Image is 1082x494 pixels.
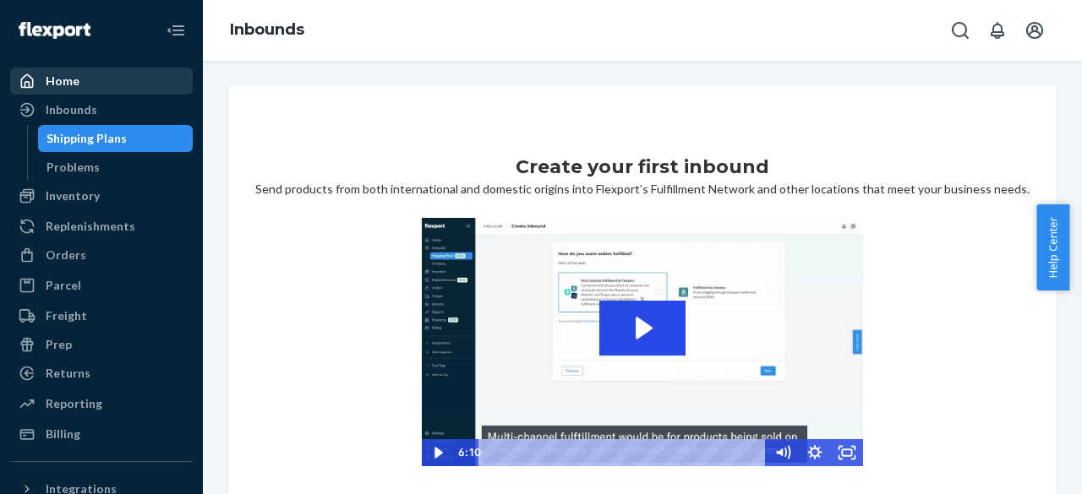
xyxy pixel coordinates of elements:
button: Mute [767,439,799,466]
a: Inbounds [230,20,304,39]
a: Replenishments [10,213,193,240]
button: Close Navigation [159,14,193,47]
a: Billing [10,421,193,448]
button: Show settings menu [799,439,831,466]
div: Prep [46,336,72,353]
div: Returns [46,365,90,382]
button: Play Video: 2023-09-11_Flexport_Inbounds_HighRes [599,301,686,356]
div: Problems [46,159,100,176]
div: Reporting [46,395,102,412]
div: Replenishments [46,218,135,235]
button: Play Video [422,439,454,466]
a: Inventory [10,182,193,209]
div: Billing [46,426,80,442]
button: Fullscreen [831,439,863,466]
a: Home [10,68,193,95]
button: Open account menu [1018,14,1052,47]
a: Inbounds [10,96,193,123]
div: Playbar [490,439,758,466]
div: Orders [46,247,86,263]
ol: breadcrumbs [216,6,318,55]
div: Home [46,73,79,90]
a: Prep [10,331,193,358]
img: Video Thumbnail [422,218,863,466]
a: Returns [10,360,193,387]
a: Shipping Plans [38,125,194,152]
a: Orders [10,242,193,269]
button: Open Search Box [943,14,977,47]
div: Inventory [46,187,100,204]
img: Flexport logo [19,22,90,39]
div: Shipping Plans [46,130,127,147]
a: Freight [10,302,193,329]
a: Reporting [10,390,193,417]
button: Help Center [1036,204,1069,290]
h1: Create your first inbound [516,154,769,181]
a: Parcel [10,272,193,299]
div: Parcel [46,277,81,294]
button: Open notifications [981,14,1014,47]
div: Inbounds [46,101,97,118]
div: Freight [46,307,87,324]
a: Problems [38,154,194,181]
